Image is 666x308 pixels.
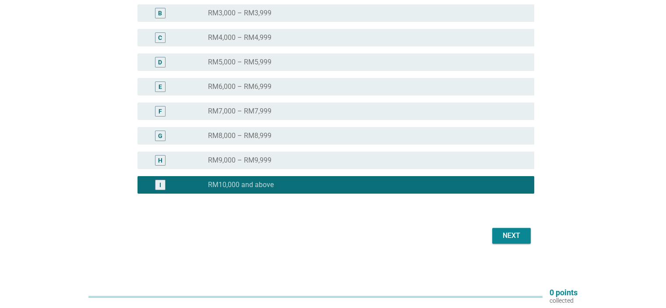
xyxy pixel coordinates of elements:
[158,58,162,67] div: D
[208,9,271,18] label: RM3,000 – RM3,999
[208,131,271,140] label: RM8,000 – RM8,999
[499,230,524,241] div: Next
[158,33,162,42] div: C
[208,82,271,91] label: RM6,000 – RM6,999
[208,107,271,116] label: RM7,000 – RM7,999
[550,297,578,304] p: collected
[159,181,161,190] div: I
[158,131,162,141] div: G
[159,82,162,92] div: E
[159,107,162,116] div: F
[158,9,162,18] div: B
[208,156,271,165] label: RM9,000 – RM9,999
[492,228,531,244] button: Next
[550,289,578,297] p: 0 points
[208,58,271,67] label: RM5,000 – RM5,999
[208,33,271,42] label: RM4,000 – RM4,999
[158,156,162,165] div: H
[208,181,274,189] label: RM10,000 and above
